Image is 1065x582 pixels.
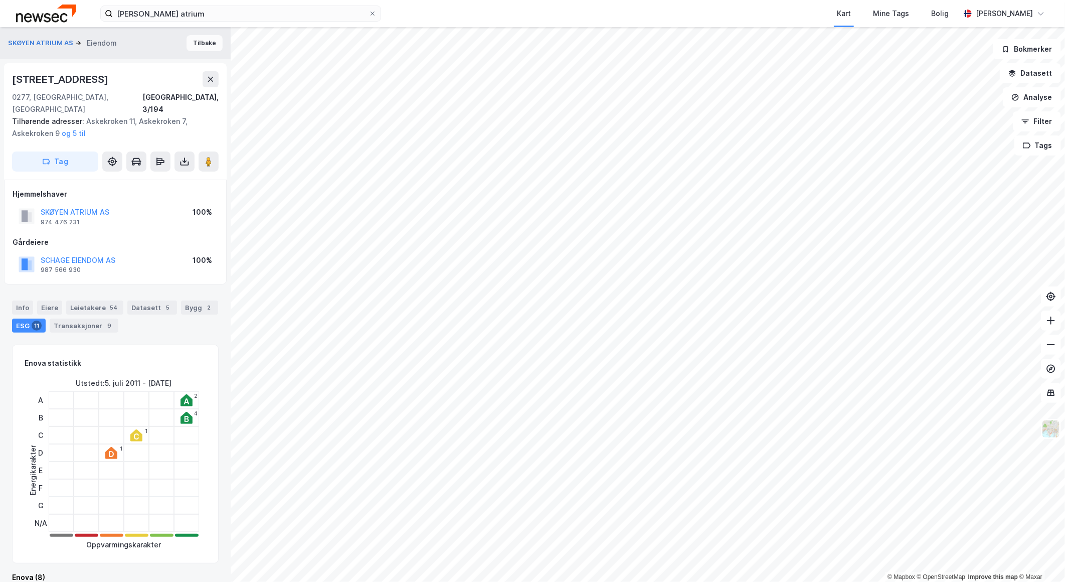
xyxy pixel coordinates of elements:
a: Mapbox [887,573,915,580]
div: A [35,391,47,409]
div: 1 [120,446,122,452]
div: Eiere [37,301,62,315]
iframe: Chat Widget [1015,534,1065,582]
div: Hjemmelshaver [13,188,218,200]
button: Datasett [1000,63,1061,83]
div: Gårdeiere [13,236,218,248]
div: 100% [193,206,212,218]
div: [STREET_ADDRESS] [12,71,110,87]
div: 11 [32,321,42,331]
div: D [35,444,47,462]
div: B [35,409,47,426]
button: SKØYEN ATRIUM AS [8,38,75,48]
div: 0277, [GEOGRAPHIC_DATA], [GEOGRAPHIC_DATA] [12,91,142,115]
div: Leietakere [66,301,123,315]
button: Analyse [1003,87,1061,107]
div: 54 [108,303,119,313]
a: Improve this map [968,573,1018,580]
button: Tags [1014,135,1061,156]
div: 974 476 231 [41,218,80,226]
div: N/A [35,514,47,532]
div: Mine Tags [873,8,909,20]
span: Tilhørende adresser: [12,117,86,125]
button: Filter [1013,111,1061,131]
div: Askekroken 11, Askekroken 7, Askekroken 9 [12,115,211,139]
div: Bolig [931,8,949,20]
a: OpenStreetMap [917,573,966,580]
div: 100% [193,254,212,266]
div: Info [12,301,33,315]
div: Kart [837,8,851,20]
div: Oppvarmingskarakter [87,539,161,551]
div: 2 [204,303,214,313]
div: Kontrollprogram for chat [1015,534,1065,582]
div: 2 [194,393,198,399]
input: Søk på adresse, matrikkel, gårdeiere, leietakere eller personer [113,6,369,21]
div: C [35,426,47,444]
div: Eiendom [87,37,117,49]
div: 1 [145,428,147,434]
div: Datasett [127,301,177,315]
div: 4 [194,410,198,416]
div: G [35,497,47,514]
div: Bygg [181,301,218,315]
div: Transaksjoner [50,319,118,333]
div: ESG [12,319,46,333]
div: F [35,479,47,497]
div: E [35,462,47,479]
div: 5 [163,303,173,313]
button: Bokmerker [993,39,1061,59]
div: Enova statistikk [25,357,81,369]
img: Z [1041,419,1060,439]
div: [PERSON_NAME] [976,8,1033,20]
div: Energikarakter [27,445,39,495]
div: 987 566 930 [41,266,81,274]
div: 9 [104,321,114,331]
button: Tag [12,152,98,172]
img: newsec-logo.f6e21ccffca1b3a03d2d.png [16,5,76,22]
div: [GEOGRAPHIC_DATA], 3/194 [142,91,219,115]
div: Utstedt : 5. juli 2011 - [DATE] [76,377,172,389]
button: Tilbake [187,35,223,51]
